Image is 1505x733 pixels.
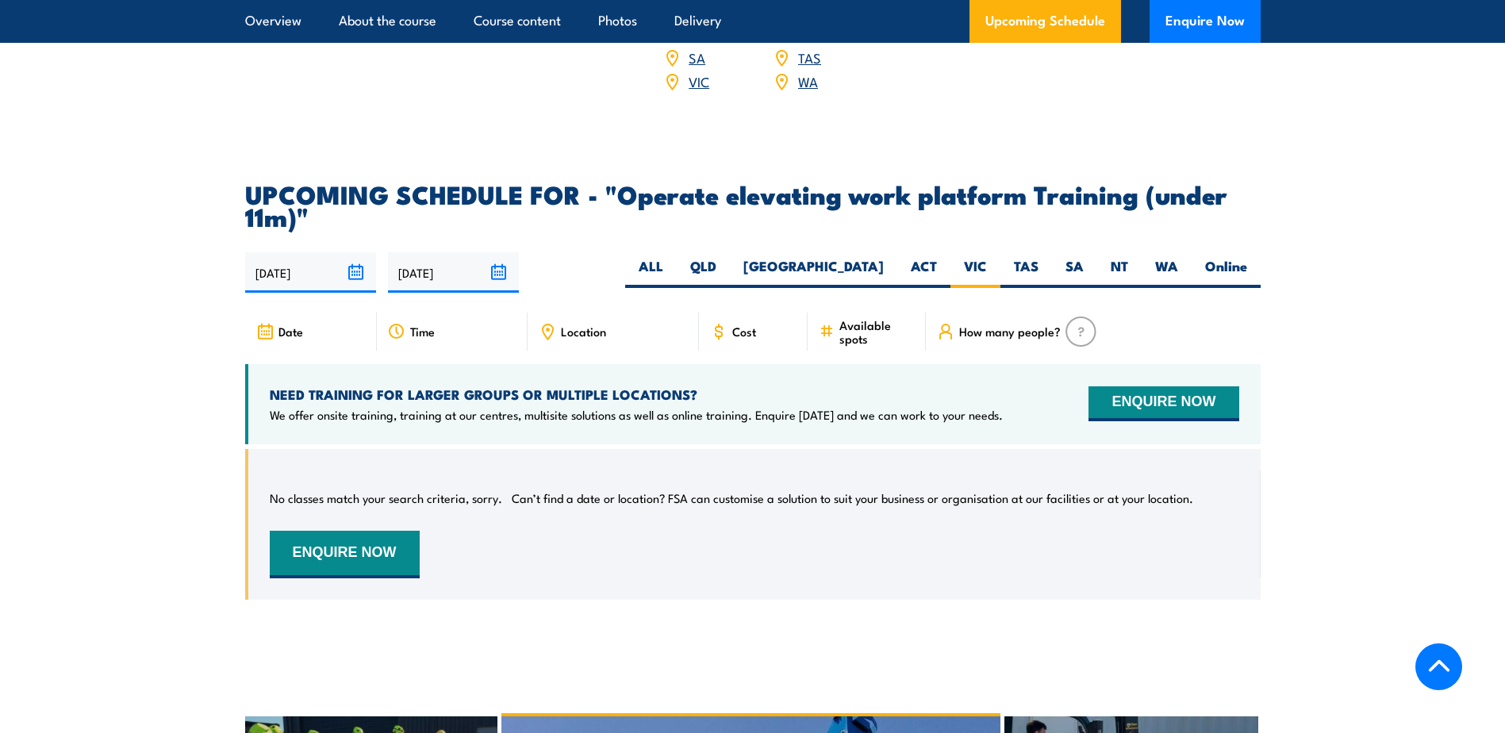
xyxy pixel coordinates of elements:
p: Can’t find a date or location? FSA can customise a solution to suit your business or organisation... [512,490,1193,506]
span: Time [410,324,435,338]
label: ACT [897,257,950,288]
a: WA [798,71,818,90]
span: Location [561,324,606,338]
span: Available spots [839,318,915,345]
h4: NEED TRAINING FOR LARGER GROUPS OR MULTIPLE LOCATIONS? [270,386,1003,403]
p: No classes match your search criteria, sorry. [270,490,502,506]
label: VIC [950,257,1000,288]
span: How many people? [959,324,1061,338]
label: [GEOGRAPHIC_DATA] [730,257,897,288]
label: ALL [625,257,677,288]
span: Cost [732,324,756,338]
a: TAS [798,48,821,67]
button: ENQUIRE NOW [270,531,420,578]
label: TAS [1000,257,1052,288]
label: QLD [677,257,730,288]
input: To date [388,252,519,293]
a: SA [689,48,705,67]
label: WA [1142,257,1192,288]
p: We offer onsite training, training at our centres, multisite solutions as well as online training... [270,407,1003,423]
span: Date [278,324,303,338]
label: SA [1052,257,1097,288]
label: NT [1097,257,1142,288]
h2: UPCOMING SCHEDULE FOR - "Operate elevating work platform Training (under 11m)" [245,182,1261,227]
input: From date [245,252,376,293]
label: Online [1192,257,1261,288]
button: ENQUIRE NOW [1088,386,1238,421]
a: VIC [689,71,709,90]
